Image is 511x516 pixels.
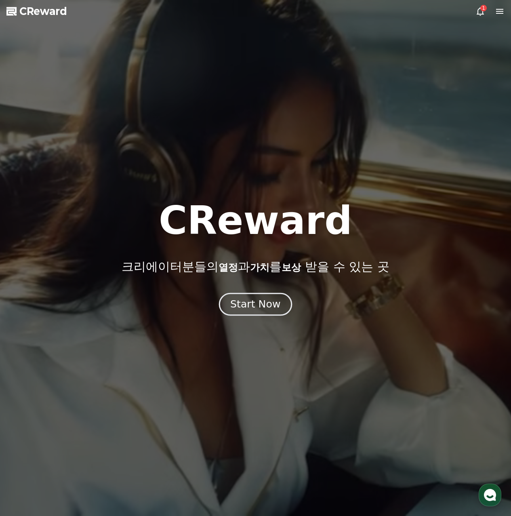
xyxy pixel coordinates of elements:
[480,5,487,11] div: 1
[125,268,135,275] span: 설정
[53,256,104,276] a: 대화
[475,6,485,16] a: 1
[219,293,292,316] button: Start Now
[104,256,155,276] a: 설정
[74,269,84,275] span: 대화
[282,262,301,273] span: 보상
[250,262,269,273] span: 가치
[6,5,67,18] a: CReward
[122,259,389,274] p: 크리에이터분들의 과 를 받을 수 있는 곳
[230,297,280,311] div: Start Now
[19,5,67,18] span: CReward
[221,301,290,309] a: Start Now
[2,256,53,276] a: 홈
[219,262,238,273] span: 열정
[25,268,30,275] span: 홈
[159,201,352,240] h1: CReward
